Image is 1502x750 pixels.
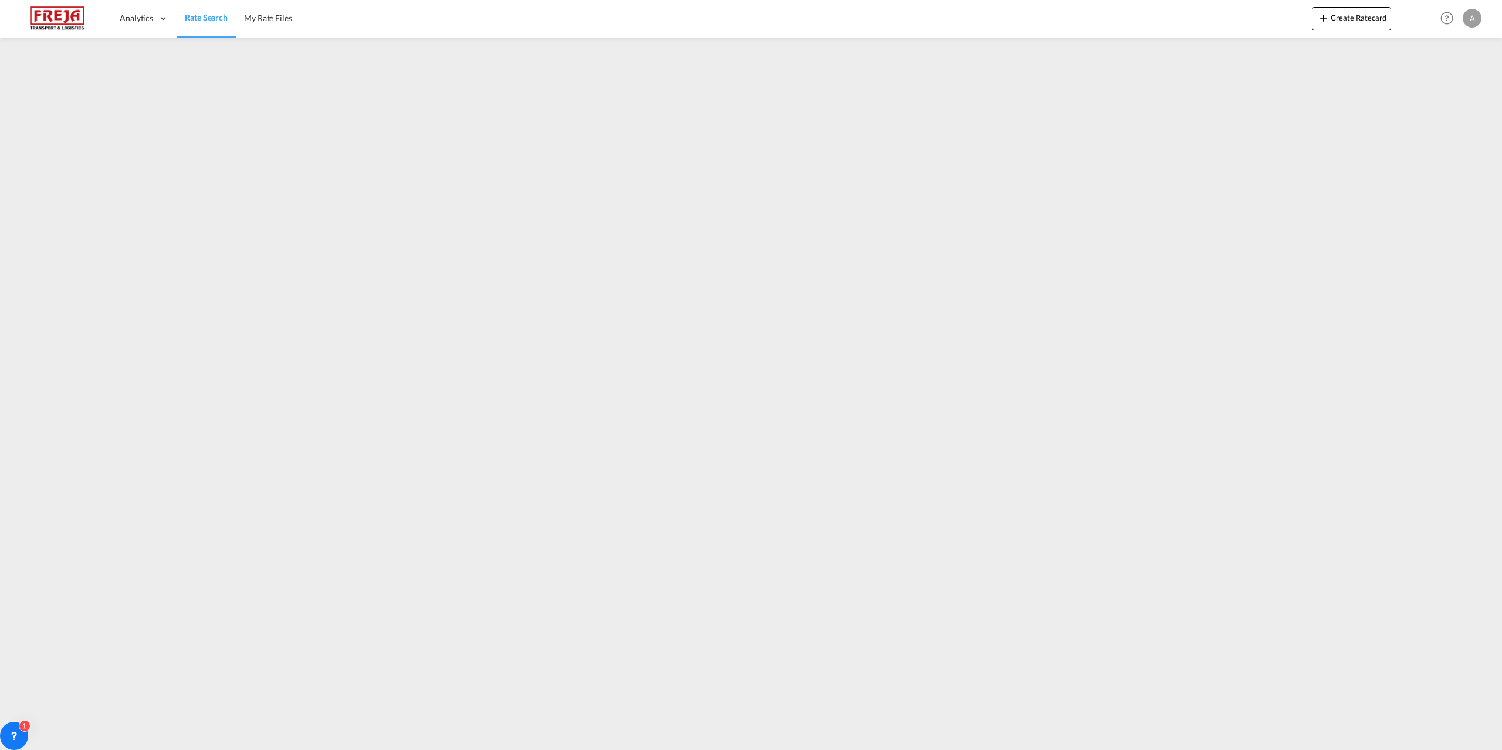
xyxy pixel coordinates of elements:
[1437,8,1463,29] div: Help
[120,12,153,24] span: Analytics
[1437,8,1457,28] span: Help
[244,13,292,23] span: My Rate Files
[1317,11,1331,25] md-icon: icon-plus 400-fg
[1463,9,1481,28] div: A
[185,12,228,22] span: Rate Search
[1312,7,1391,30] button: icon-plus 400-fgCreate Ratecard
[18,5,97,32] img: 586607c025bf11f083711d99603023e7.png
